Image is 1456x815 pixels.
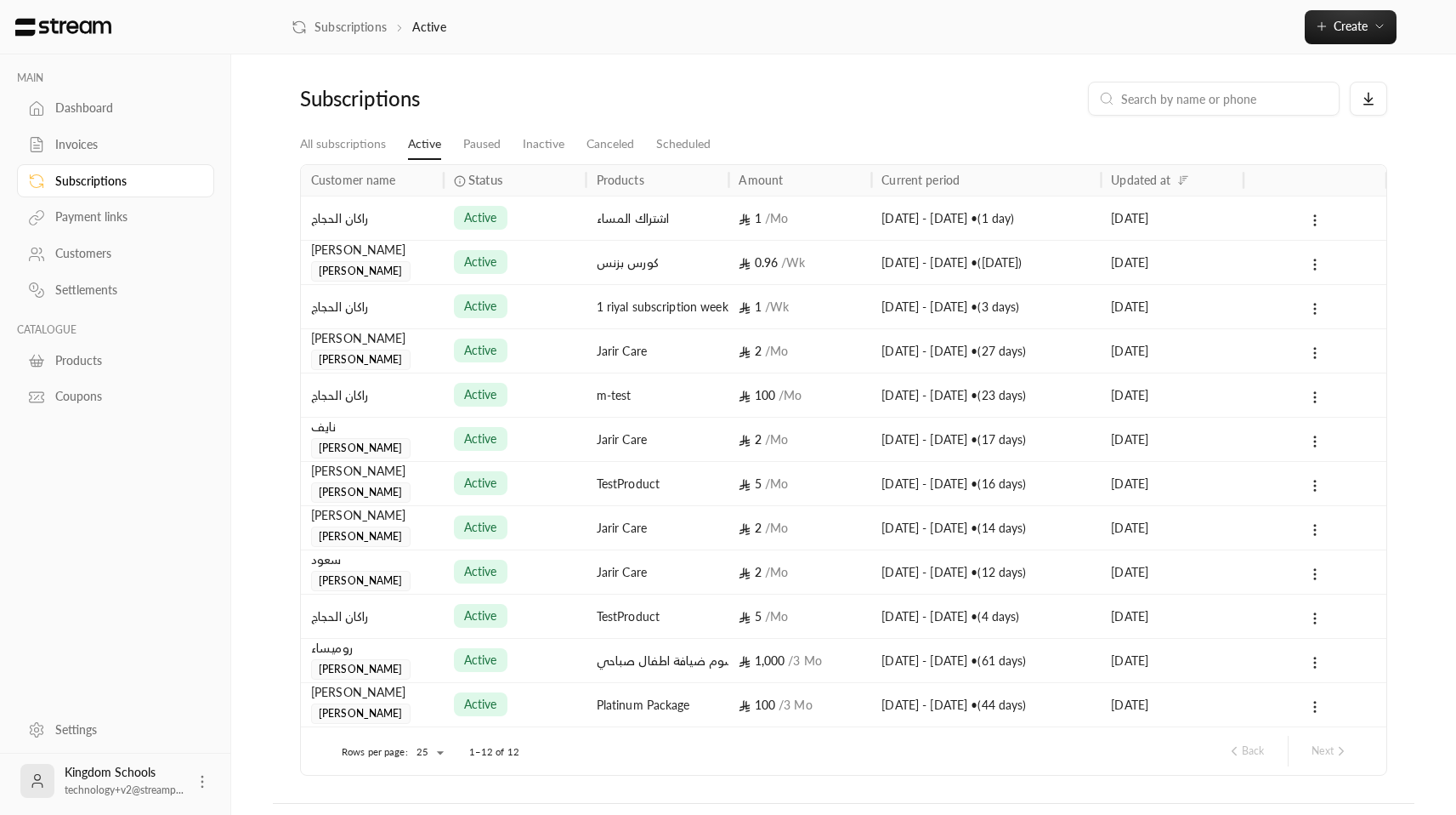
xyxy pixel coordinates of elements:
[1111,462,1233,505] div: [DATE]
[464,607,497,624] span: active
[739,373,861,417] div: 100
[17,237,214,271] a: Customers
[469,745,519,759] p: 1–12 of 12
[1111,241,1233,284] div: [DATE]
[17,164,214,197] a: Subscriptions
[597,462,719,505] div: TestProduct
[311,704,411,724] span: [PERSON_NAME]
[597,639,719,682] div: رسوم ضيافة اطفال صباحي
[779,388,802,402] span: / Mo
[881,329,1091,373] div: [DATE] - [DATE] • ( 27 days )
[14,18,113,37] img: Logo
[311,462,433,481] div: [PERSON_NAME]
[1111,197,1233,240] div: [DATE]
[464,430,497,447] span: active
[292,19,387,36] a: Subscriptions
[881,285,1091,328] div: [DATE] - [DATE] • ( 3 days )
[55,208,193,225] div: Payment links
[881,683,1091,727] div: [DATE] - [DATE] • ( 44 days )
[464,519,497,536] span: active
[765,609,788,624] span: / Mo
[311,438,411,459] span: [PERSON_NAME]
[597,197,719,240] div: اشتراك المساء
[739,173,783,187] div: Amount
[1111,373,1233,417] div: [DATE]
[464,298,497,315] span: active
[597,373,719,417] div: m-test
[55,282,193,299] div: Settlements
[311,173,396,187] div: Customer name
[463,129,501,159] a: Paused
[1111,639,1233,682] div: [DATE]
[311,197,433,240] div: راكان الحجاج
[17,274,214,307] a: Settlements
[300,129,386,159] a: All subscriptions
[1121,89,1329,108] input: Search by name or phone
[739,595,861,638] div: 5
[597,418,719,461] div: Jarir Care
[739,418,861,461] div: 2
[311,550,433,569] div: سعود
[656,129,711,159] a: Scheduled
[55,352,193,369] div: Products
[311,373,433,417] div: راكان الحجاج
[881,595,1091,638] div: [DATE] - [DATE] • ( 4 days )
[881,197,1091,240] div: [DATE] - [DATE] • ( 1 day )
[311,350,411,370] span: [PERSON_NAME]
[464,386,497,403] span: active
[292,19,446,36] nav: breadcrumb
[408,129,441,160] a: Active
[881,462,1091,505] div: [DATE] - [DATE] • ( 16 days )
[311,329,433,348] div: [PERSON_NAME]
[597,285,719,328] div: 1 riyal subscription weekly
[55,173,193,190] div: Subscriptions
[311,482,411,503] span: [PERSON_NAME]
[788,653,822,668] span: / 3 Mo
[342,745,408,759] p: Rows per page:
[311,285,433,328] div: راكان الحجاج
[1111,550,1233,594] div: [DATE]
[597,595,719,638] div: TestProduct
[1305,10,1397,44] button: Create
[1111,329,1233,373] div: [DATE]
[597,173,644,187] div: Products
[597,683,719,727] div: Platinum Package
[739,329,861,373] div: 2
[597,329,719,373] div: Jarir Care
[17,92,214,125] a: Dashboard
[1111,595,1233,638] div: [DATE]
[739,683,861,727] div: 100
[597,241,719,284] div: كورس بزنس
[464,696,497,713] span: active
[765,521,788,535] span: / Mo
[739,639,861,682] div: 1,000
[739,550,861,594] div: 2
[464,254,497,271] span: active
[17,380,214,413] a: Coupons
[586,129,634,159] a: Canceled
[55,100,193,117] div: Dashboard
[300,85,559,112] div: Subscriptions
[311,639,433,658] div: روميساء
[464,475,497,492] span: active
[765,299,789,314] span: / Wk
[17,713,214,746] a: Settings
[881,373,1091,417] div: [DATE] - [DATE] • ( 23 days )
[65,764,184,798] div: Kingdom Schools
[464,652,497,669] span: active
[311,506,433,525] div: [PERSON_NAME]
[1111,173,1170,187] div: Updated at
[765,565,788,579] span: / Mo
[881,418,1091,461] div: [DATE] - [DATE] • ( 17 days )
[765,344,788,358] span: / Mo
[739,197,861,240] div: 1
[765,211,788,225] span: / Mo
[17,323,214,337] p: CATALOGUE
[311,571,411,591] span: [PERSON_NAME]
[881,241,1091,284] div: [DATE] - [DATE] • ( [DATE] )
[17,71,214,85] p: MAIN
[55,136,193,153] div: Invoices
[65,784,184,796] span: technology+v2@streamp...
[464,342,497,359] span: active
[17,201,214,234] a: Payment links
